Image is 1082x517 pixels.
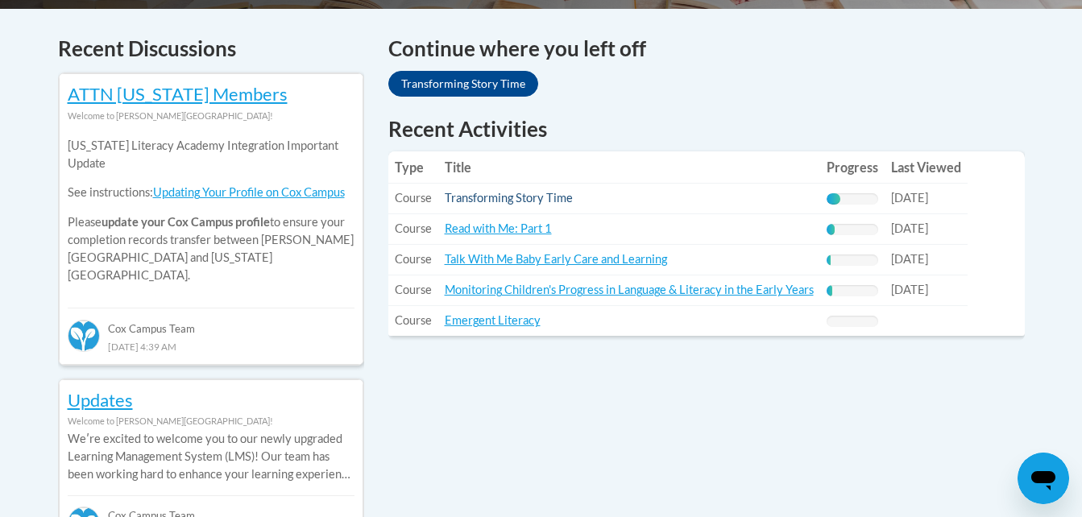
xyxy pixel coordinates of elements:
[68,184,354,201] p: See instructions:
[395,313,432,327] span: Course
[102,215,270,229] b: update your Cox Campus profile
[68,337,354,355] div: [DATE] 4:39 AM
[395,221,432,235] span: Course
[891,283,928,296] span: [DATE]
[68,412,354,430] div: Welcome to [PERSON_NAME][GEOGRAPHIC_DATA]!
[827,193,841,205] div: Progress, %
[395,252,432,266] span: Course
[68,125,354,296] div: Please to ensure your completion records transfer between [PERSON_NAME][GEOGRAPHIC_DATA] and [US_...
[445,221,552,235] a: Read with Me: Part 1
[820,151,885,184] th: Progress
[827,285,832,296] div: Progress, %
[885,151,968,184] th: Last Viewed
[153,185,345,199] a: Updating Your Profile on Cox Campus
[68,308,354,337] div: Cox Campus Team
[445,283,814,296] a: Monitoring Children's Progress in Language & Literacy in the Early Years
[445,191,573,205] a: Transforming Story Time
[395,191,432,205] span: Course
[58,33,364,64] h4: Recent Discussions
[445,252,667,266] a: Talk With Me Baby Early Care and Learning
[438,151,820,184] th: Title
[388,71,538,97] a: Transforming Story Time
[395,283,432,296] span: Course
[68,389,133,411] a: Updates
[388,33,1025,64] h4: Continue where you left off
[68,320,100,352] img: Cox Campus Team
[68,107,354,125] div: Welcome to [PERSON_NAME][GEOGRAPHIC_DATA]!
[891,221,928,235] span: [DATE]
[445,313,541,327] a: Emergent Literacy
[891,191,928,205] span: [DATE]
[891,252,928,266] span: [DATE]
[388,114,1025,143] h1: Recent Activities
[388,151,438,184] th: Type
[68,137,354,172] p: [US_STATE] Literacy Academy Integration Important Update
[68,430,354,483] p: Weʹre excited to welcome you to our newly upgraded Learning Management System (LMS)! Our team has...
[1018,453,1069,504] iframe: Button to launch messaging window
[827,254,831,266] div: Progress, %
[68,83,288,105] a: ATTN [US_STATE] Members
[827,224,835,235] div: Progress, %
